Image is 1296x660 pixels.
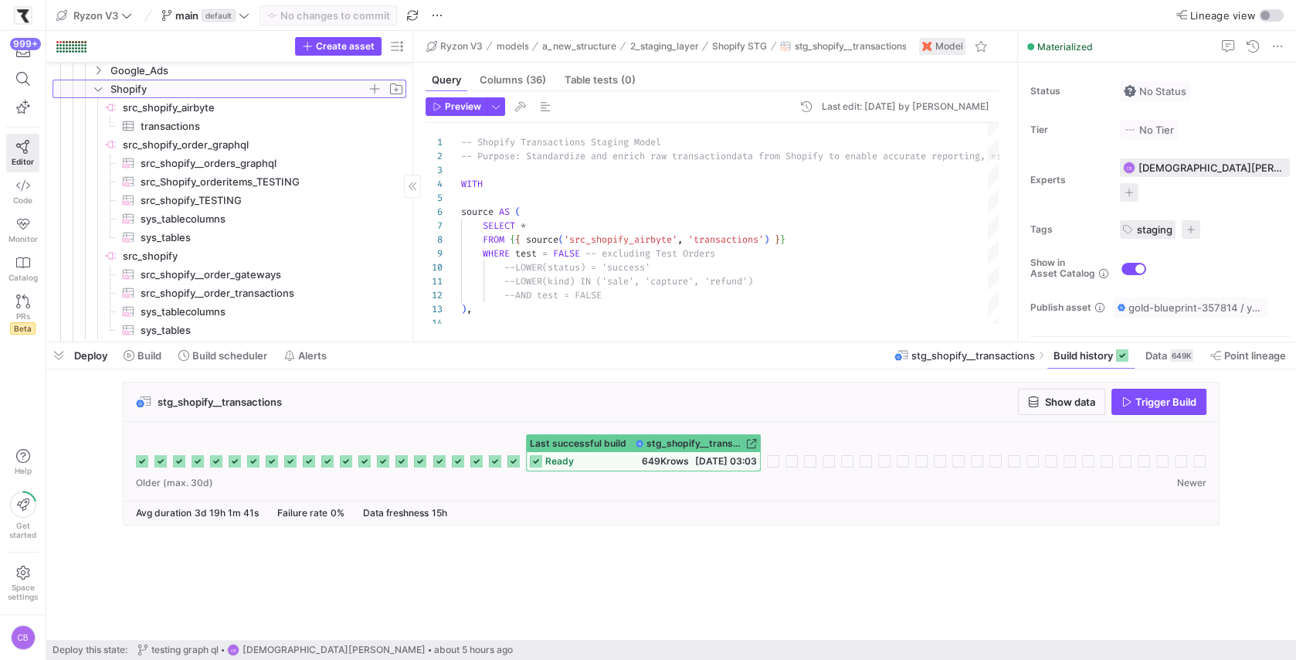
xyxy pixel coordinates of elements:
button: Shopify STG [708,37,771,56]
span: src_Shopify_orderitems_TESTING​​​​​​​​​ [141,173,388,191]
a: src_shopify__order_transactions​​​​​​​​​ [53,284,406,302]
button: Create asset [295,37,382,56]
span: [DATE] 03:03 [695,455,757,467]
div: 4 [426,177,443,191]
span: Show in Asset Catalog [1030,257,1095,279]
span: Newer [1177,478,1206,488]
span: Data freshness [363,507,429,519]
div: CB [11,625,36,650]
span: models [496,41,528,52]
span: src_shopify​​​​​​​​ [123,247,404,265]
span: No Status [1124,85,1186,97]
a: sys_tables​​​​​​​​​ [53,228,406,247]
div: Press SPACE to select this row. [53,154,406,172]
div: Press SPACE to select this row. [53,135,406,154]
div: Press SPACE to select this row. [53,61,406,80]
span: stg_shopify__transactions [911,349,1035,362]
span: Avg duration [136,507,192,519]
span: } [775,233,780,246]
span: src_shopify_airbyte​​​​​​​​ [123,99,404,117]
div: Press SPACE to select this row. [53,228,406,247]
div: 10 [426,260,443,274]
button: Trigger Build [1111,389,1206,415]
span: --AND test = FALSE [504,289,602,301]
div: Press SPACE to select this row. [53,172,406,191]
span: [DEMOGRAPHIC_DATA][PERSON_NAME] [243,645,426,655]
div: 1 [426,135,443,149]
button: stg_shopify__transactions [776,37,910,56]
span: Get started [9,521,36,539]
span: FROM [483,233,504,246]
span: Catalog [8,273,38,282]
span: WITH [461,178,483,190]
div: Press SPACE to select this row. [53,209,406,228]
div: CB [227,644,239,656]
div: 649K [1170,349,1193,362]
img: https://storage.googleapis.com/y42-prod-data-exchange/images/sBsRsYb6BHzNxH9w4w8ylRuridc3cmH4JEFn... [15,8,31,23]
span: } [780,233,785,246]
span: Failure rate [277,507,327,519]
button: Help [6,442,39,482]
div: Press SPACE to select this row. [53,247,406,265]
div: 14 [426,316,443,330]
div: 12 [426,288,443,302]
span: Show data [1045,396,1095,408]
a: transactions​​​​​​​​​ [53,117,406,135]
span: , [677,233,683,246]
span: Trigger Build [1135,396,1196,408]
span: Columns [480,75,546,85]
span: ( [558,233,564,246]
span: Monitor [8,234,38,243]
button: Data649K [1138,342,1200,369]
button: No tierNo Tier [1120,120,1178,140]
button: testing graph qlCB[DEMOGRAPHIC_DATA][PERSON_NAME]about 5 hours ago [134,640,517,660]
span: --LOWER(kind) IN ('sale', 'capture', 'refund') [504,275,753,287]
span: sys_tables​​​​​​​​​ [141,229,388,247]
span: Materialized [1037,41,1093,53]
span: ( [515,206,521,218]
span: sys_tablecolumns​​​​​​​​​ [141,210,388,228]
span: Beta [10,322,36,335]
span: 0% [331,507,344,519]
button: 999+ [6,37,39,65]
span: Tier [1030,124,1108,135]
div: 3 [426,163,443,177]
span: = [542,247,548,260]
span: Tags [1030,224,1108,235]
span: Code [13,196,32,205]
span: 'transactions' [688,233,764,246]
img: No tier [1124,124,1136,136]
span: Last successful build [530,438,626,449]
span: source [461,206,494,218]
button: Ryzon V3 [422,37,487,56]
button: a_new_structure [538,37,620,56]
span: , [466,303,472,315]
button: No statusNo Status [1120,81,1190,101]
button: Build scheduler [171,342,274,369]
button: gold-blueprint-357814 / y42_Ryzon_V3_main / stg_shopify__transactions [1114,298,1268,318]
span: 15h [432,507,447,519]
a: Spacesettings [6,559,39,608]
span: Build scheduler [192,349,267,362]
span: src_shopify_order_graphql​​​​​​​​ [123,136,404,154]
span: Query [432,75,461,85]
span: testing graph ql [151,645,219,655]
span: Shopify [110,80,367,98]
div: CB [1123,162,1135,174]
button: Show data [1018,389,1105,415]
span: { [515,233,521,246]
span: Space settings [8,583,38,601]
button: CB [6,621,39,654]
div: Press SPACE to select this row. [53,191,406,209]
span: Status [1030,86,1108,97]
button: Last successful buildstg_shopify__transactionsready649Krows[DATE] 03:03 [526,434,761,471]
span: data from Shopify to enable accurate reporting, e [731,150,996,162]
button: Point lineage [1203,342,1293,369]
span: Deploy this state: [53,645,127,655]
span: Table tests [565,75,636,85]
span: -- Shopify Transactions Staging Model [461,136,661,148]
span: Preview [445,101,481,112]
span: (0) [621,75,636,85]
span: (36) [526,75,546,85]
div: Press SPACE to select this row. [53,98,406,117]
